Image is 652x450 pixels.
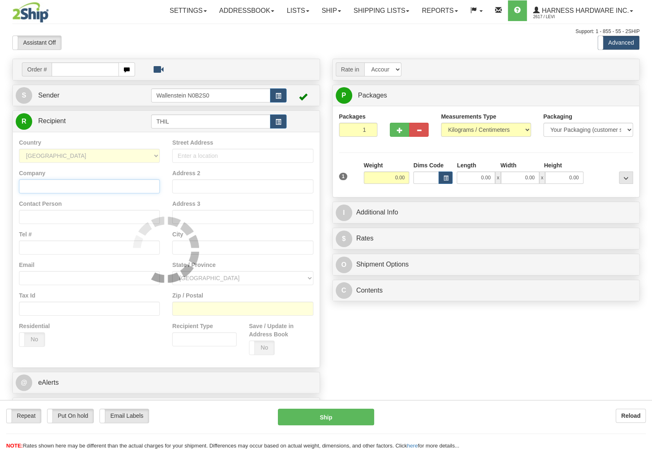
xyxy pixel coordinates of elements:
[336,256,637,273] a: OShipment Options
[16,87,151,104] a: S Sender
[6,443,23,449] span: NOTE:
[339,173,348,180] span: 1
[336,62,364,76] span: Rate in
[336,204,637,221] a: IAdditional Info
[543,112,572,121] label: Packaging
[164,0,213,21] a: Settings
[539,171,545,184] span: x
[133,217,199,283] img: loader.gif
[151,88,270,102] input: Sender Id
[358,92,387,99] span: Packages
[12,2,49,23] img: logo2617.jpg
[16,87,32,104] span: S
[336,87,352,104] span: P
[415,0,464,21] a: Reports
[12,28,640,35] div: Support: 1 - 855 - 55 - 2SHIP
[38,117,66,124] span: Recipient
[616,409,646,423] button: Reload
[151,114,270,129] input: Recipient Id
[213,0,281,21] a: Addressbook
[22,62,52,76] span: Order #
[315,0,347,21] a: Ship
[619,171,633,184] div: ...
[527,0,639,21] a: Harness Hardware Inc. 2617 / Levi
[336,231,352,247] span: $
[544,161,562,169] label: Height
[16,374,32,391] span: @
[47,409,94,423] label: Put On hold
[278,409,374,425] button: Ship
[441,112,496,121] label: Measurements Type
[336,87,637,104] a: P Packages
[336,282,637,299] a: CContents
[621,412,640,419] b: Reload
[540,7,629,14] span: Harness Hardware Inc.
[38,92,59,99] span: Sender
[100,409,149,423] label: Email Labels
[7,409,41,423] label: Repeat
[38,379,59,386] span: eAlerts
[413,161,443,169] label: Dims Code
[13,36,61,50] label: Assistant Off
[336,282,352,299] span: C
[336,205,352,221] span: I
[457,161,476,169] label: Length
[336,257,352,273] span: O
[336,230,637,247] a: $Rates
[598,36,639,50] label: Advanced
[407,443,418,449] a: here
[339,112,366,121] label: Packages
[495,171,501,184] span: x
[280,0,315,21] a: Lists
[364,161,383,169] label: Weight
[16,374,317,391] a: @ eAlerts
[500,161,517,169] label: Width
[16,113,32,130] span: R
[16,113,136,130] a: R Recipient
[347,0,415,21] a: Shipping lists
[533,13,595,21] span: 2617 / Levi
